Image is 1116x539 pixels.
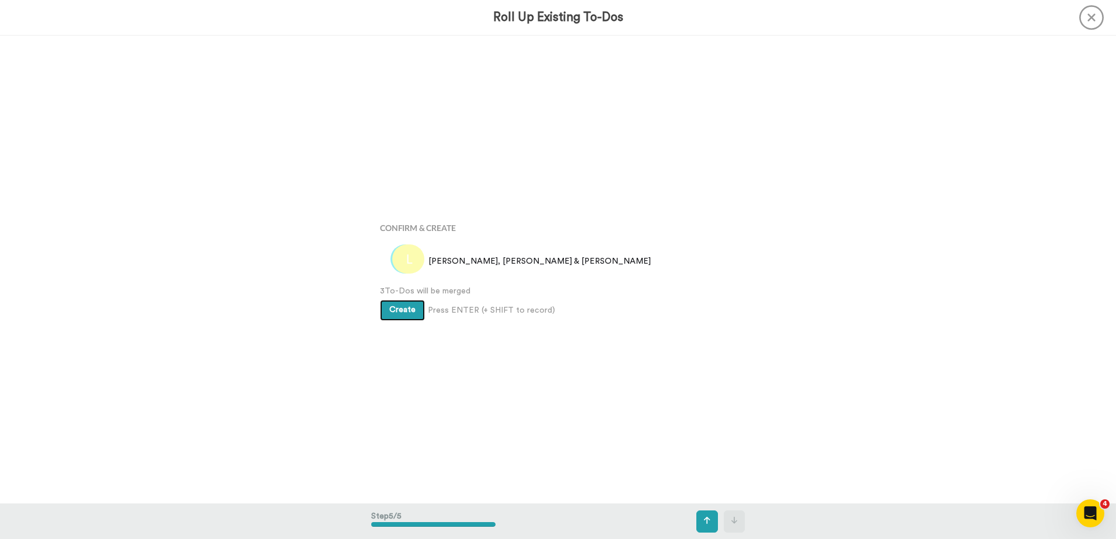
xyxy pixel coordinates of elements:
[380,300,425,321] button: Create
[1100,499,1110,509] span: 4
[395,244,424,274] img: l.png
[390,244,420,274] img: a.png
[428,256,651,267] span: [PERSON_NAME], [PERSON_NAME] & [PERSON_NAME]
[380,223,736,232] h4: Confirm & Create
[1076,499,1104,527] iframe: Intercom live chat
[389,306,416,314] span: Create
[392,244,421,274] img: l.png
[428,304,555,316] span: Press ENTER (+ SHIFT to record)
[493,10,623,24] h3: Roll Up Existing To-Dos
[371,505,496,538] div: Step 5 / 5
[380,285,736,297] span: 3 To-Dos will be merged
